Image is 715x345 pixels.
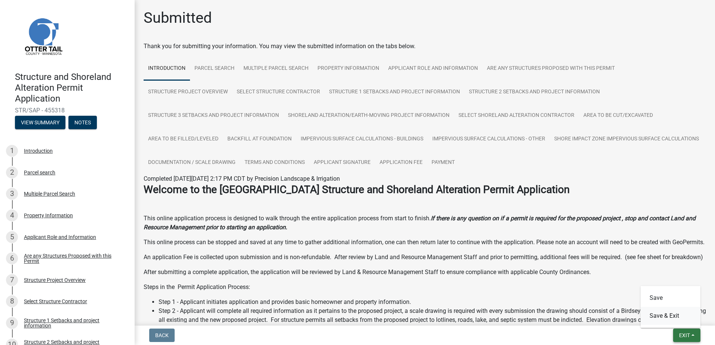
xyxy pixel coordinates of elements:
a: Area to be Cut/Excavated [579,104,657,128]
p: This online process can be stopped and saved at any time to gather additional information, one ca... [144,238,706,247]
div: Are any Structures Proposed with this Permit [24,253,123,264]
button: Save [641,289,700,307]
div: 1 [6,145,18,157]
div: 7 [6,274,18,286]
a: Structure 1 Setbacks and project information [325,80,464,104]
a: Introduction [144,57,190,81]
div: 9 [6,317,18,329]
div: 5 [6,231,18,243]
button: Notes [68,116,97,129]
button: Back [149,329,175,342]
a: Applicant Signature [309,151,375,175]
li: Step 2 - Applicant will complete all required information as it pertains to the proposed project,... [159,307,706,333]
button: Save & Exit [641,307,700,325]
a: Structure 3 Setbacks and project information [144,104,283,128]
div: Multiple Parcel Search [24,191,75,196]
strong: If there is any question on if a permit is required for the proposed project , stop and contact L... [144,215,696,231]
a: Documentation / Scale Drawing [144,151,240,175]
button: Exit [673,329,700,342]
wm-modal-confirm: Summary [15,120,65,126]
div: Structure 1 Setbacks and project information [24,318,123,328]
div: 6 [6,252,18,264]
div: Exit [641,286,700,328]
a: Impervious Surface Calculations - Buildings [296,127,428,151]
p: An application Fee is collected upon submission and is non-refundable. After review by Land and R... [144,253,706,262]
span: STR/SAP - 455318 [15,107,120,114]
p: This online application process is designed to walk through the entire application process from s... [144,214,706,232]
p: Steps in the Permit Application Process: [144,283,706,292]
p: After submitting a complete application, the application will be reviewed by Land & Resource Mana... [144,268,706,277]
a: Are any Structures Proposed with this Permit [482,57,619,81]
div: Thank you for submitting your information. You may view the submitted information on the tabs below. [144,42,706,51]
a: Terms and Conditions [240,151,309,175]
a: Property Information [313,57,384,81]
strong: Welcome to the [GEOGRAPHIC_DATA] Structure and Shoreland Alteration Permit Application [144,183,570,196]
span: Back [155,332,169,338]
img: Otter Tail County, Minnesota [15,8,71,64]
a: Shoreland Alteration/Earth-Moving Project Information [283,104,454,128]
a: Select Shoreland Alteration contractor [454,104,579,128]
div: Applicant Role and Information [24,234,96,240]
h4: Structure and Shoreland Alteration Permit Application [15,72,129,104]
div: Introduction [24,148,53,153]
div: Parcel search [24,170,55,175]
h1: Submitted [144,9,212,27]
span: Completed [DATE][DATE] 2:17 PM CDT by Precision Landscape & Irrigation [144,175,340,182]
a: Shore Impact Zone Impervious Surface Calculations [550,127,703,151]
a: Multiple Parcel Search [239,57,313,81]
div: Property Information [24,213,73,218]
div: 8 [6,295,18,307]
a: Payment [427,151,459,175]
wm-modal-confirm: Notes [68,120,97,126]
div: 3 [6,188,18,200]
a: Impervious Surface Calculations - Other [428,127,550,151]
a: Application Fee [375,151,427,175]
div: Structure Project Overview [24,277,86,283]
li: Step 1 - Applicant initiates application and provides basic homeowner and property information. [159,298,706,307]
span: Exit [679,332,690,338]
a: Structure Project Overview [144,80,232,104]
a: Structure 2 Setbacks and project information [464,80,604,104]
a: Parcel search [190,57,239,81]
a: Applicant Role and Information [384,57,482,81]
a: Area to be Filled/Leveled [144,127,223,151]
a: Select Structure Contractor [232,80,325,104]
div: 4 [6,209,18,221]
button: View Summary [15,116,65,129]
div: 2 [6,167,18,178]
div: Select Structure Contractor [24,299,87,304]
a: Backfill at foundation [223,127,296,151]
